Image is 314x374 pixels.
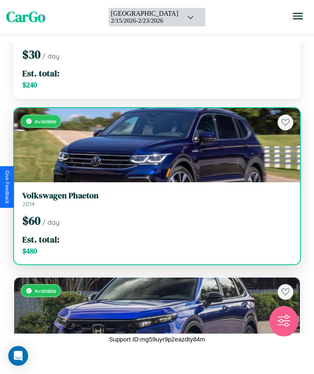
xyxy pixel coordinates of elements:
span: Available [35,288,56,294]
span: / day [42,52,59,60]
span: $ 480 [22,246,37,256]
div: 2 / 15 / 2026 - 2 / 23 / 2026 [111,17,178,24]
span: Available [35,118,56,125]
div: [GEOGRAPHIC_DATA] [111,10,178,17]
span: $ 30 [22,47,40,62]
p: Support ID: mg59uyr9p2eazdty84m [109,334,205,345]
div: Open Intercom Messenger [8,346,28,366]
span: Est. total: [22,233,59,245]
div: Give Feedback [4,170,10,204]
h3: Volkswagen Phaeton [22,191,292,200]
span: CarGo [6,7,45,27]
span: $ 240 [22,80,37,90]
span: $ 60 [22,213,40,228]
span: 2014 [22,200,35,208]
a: Volkswagen Phaeton2014 [22,191,292,208]
span: Est. total: [22,67,59,79]
span: / day [42,218,59,226]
